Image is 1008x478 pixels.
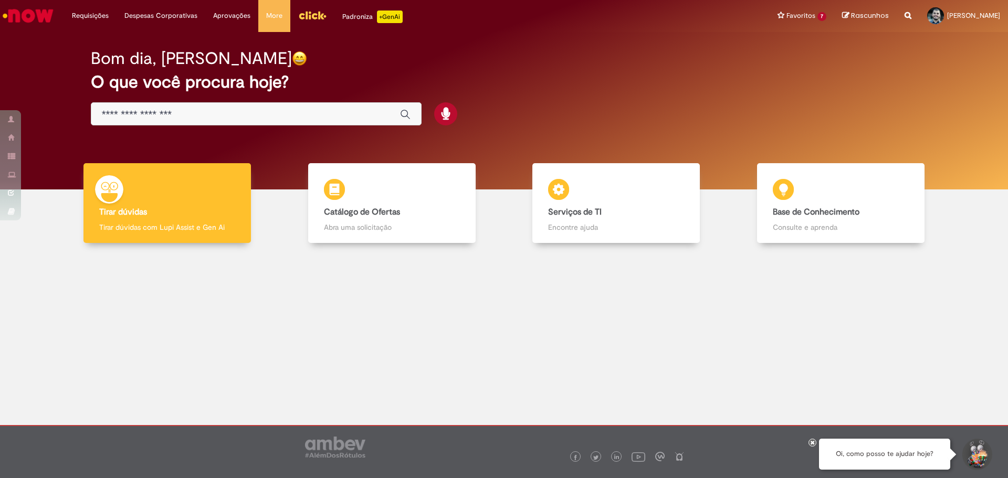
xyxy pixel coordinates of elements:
b: Base de Conhecimento [773,207,859,217]
span: Aprovações [213,10,250,21]
a: Base de Conhecimento Consulte e aprenda [729,163,953,243]
button: Iniciar Conversa de Suporte [961,439,992,470]
img: logo_footer_naosei.png [675,452,684,461]
span: [PERSON_NAME] [947,11,1000,20]
b: Tirar dúvidas [99,207,147,217]
img: logo_footer_twitter.png [593,455,598,460]
img: logo_footer_ambev_rotulo_gray.png [305,437,365,458]
img: click_logo_yellow_360x200.png [298,7,327,23]
div: Padroniza [342,10,403,23]
h2: Bom dia, [PERSON_NAME] [91,49,292,68]
span: More [266,10,282,21]
b: Catálogo de Ofertas [324,207,400,217]
img: logo_footer_workplace.png [655,452,665,461]
span: 7 [817,12,826,21]
a: Rascunhos [842,11,889,21]
a: Serviços de TI Encontre ajuda [504,163,729,243]
span: Requisições [72,10,109,21]
span: Favoritos [786,10,815,21]
img: logo_footer_facebook.png [573,455,578,460]
p: Tirar dúvidas com Lupi Assist e Gen Ai [99,222,235,232]
div: Oi, como posso te ajudar hoje? [819,439,950,470]
img: ServiceNow [1,5,55,26]
span: Despesas Corporativas [124,10,197,21]
img: happy-face.png [292,51,307,66]
p: Abra uma solicitação [324,222,460,232]
img: logo_footer_youtube.png [632,450,645,463]
p: Encontre ajuda [548,222,684,232]
a: Tirar dúvidas Tirar dúvidas com Lupi Assist e Gen Ai [55,163,280,243]
b: Serviços de TI [548,207,602,217]
span: Rascunhos [851,10,889,20]
a: Catálogo de Ofertas Abra uma solicitação [280,163,505,243]
p: Consulte e aprenda [773,222,909,232]
img: logo_footer_linkedin.png [614,454,619,461]
h2: O que você procura hoje? [91,73,918,91]
p: +GenAi [377,10,403,23]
